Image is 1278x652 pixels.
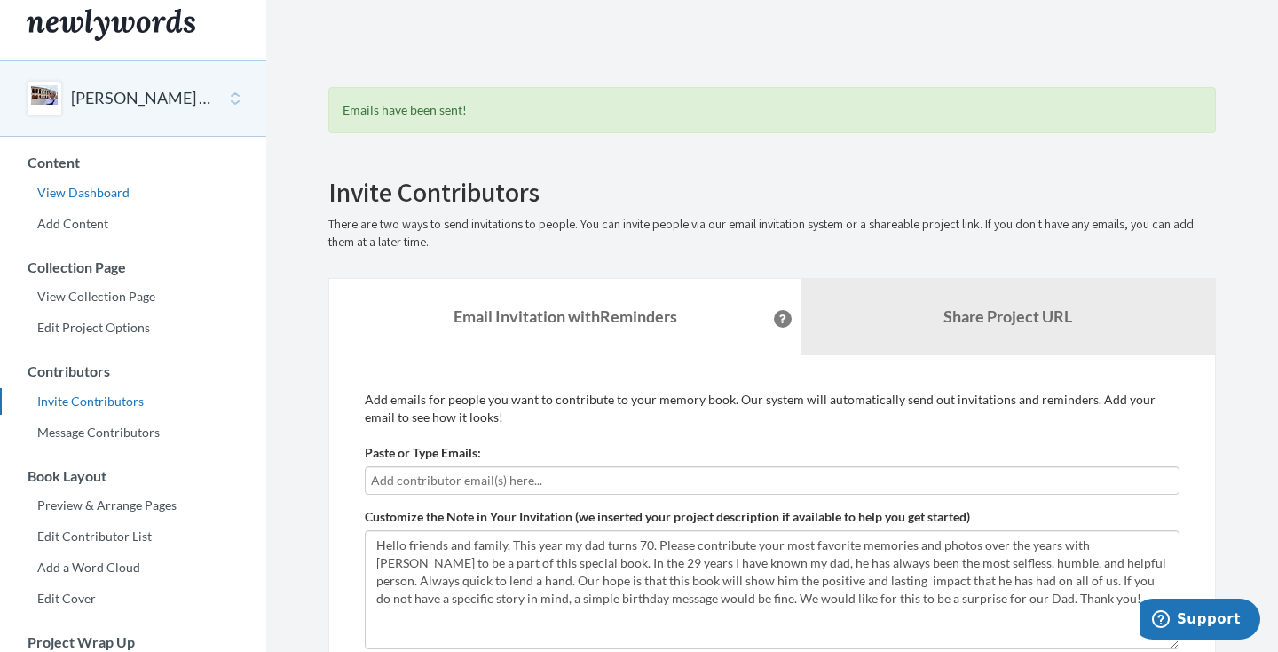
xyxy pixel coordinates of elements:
img: Newlywords logo [27,9,195,41]
label: Paste or Type Emails: [365,444,481,462]
textarea: Hello friends and family. This year my dad turns 70. Please contribute your most favorite memorie... [365,530,1179,649]
iframe: Opens a widget where you can chat to one of our agents [1140,599,1260,643]
h3: Book Layout [1,468,266,484]
h3: Contributors [1,363,266,379]
p: There are two ways to send invitations to people. You can invite people via our email invitation ... [328,216,1216,251]
button: [PERSON_NAME] 70th Birthday [71,87,215,110]
input: Add contributor email(s) here... [371,471,1173,490]
h3: Collection Page [1,259,266,275]
strong: Email Invitation with Reminders [454,306,677,326]
h3: Content [1,155,266,171]
h2: Invite Contributors [328,178,1216,207]
h3: Project Wrap Up [1,634,266,650]
div: Emails have been sent! [328,87,1216,133]
b: Share Project URL [943,306,1072,326]
p: Add emails for people you want to contribute to your memory book. Our system will automatically s... [365,391,1179,426]
label: Customize the Note in Your Invitation (we inserted your project description if available to help ... [365,508,970,526]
